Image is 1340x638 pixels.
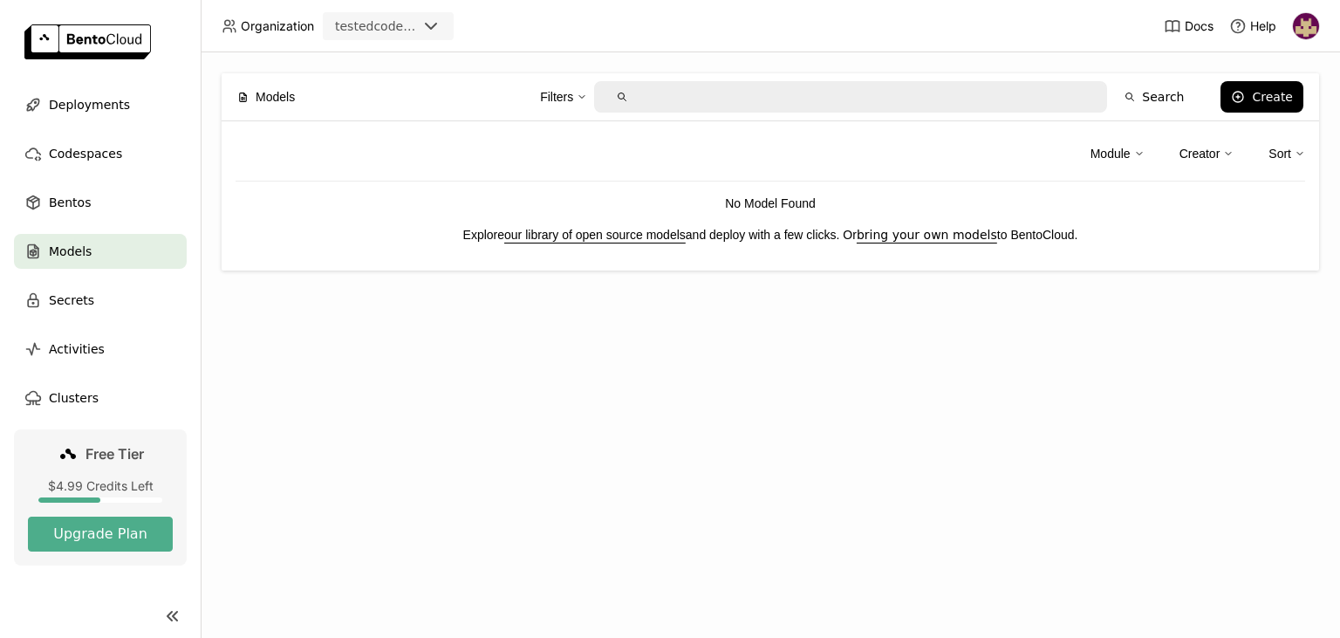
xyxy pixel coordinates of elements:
[1293,13,1319,39] img: Hélio Júnior
[49,339,105,360] span: Activities
[14,234,187,269] a: Models
[504,228,686,242] a: our library of open source models
[14,87,187,122] a: Deployments
[335,17,417,35] div: testedcodeployment
[14,283,187,318] a: Secrets
[857,228,997,242] a: bring your own models
[241,18,314,34] span: Organization
[1252,90,1293,104] div: Create
[14,429,187,566] a: Free Tier$4.99 Credits LeftUpgrade Plan
[85,445,144,463] span: Free Tier
[14,332,187,367] a: Activities
[49,241,92,262] span: Models
[28,517,173,552] button: Upgrade Plan
[1090,144,1131,163] div: Module
[1114,81,1194,113] button: Search
[1090,135,1145,172] div: Module
[49,94,130,115] span: Deployments
[1220,81,1303,113] button: Create
[28,478,173,494] div: $4.99 Credits Left
[236,225,1305,244] p: Explore and deploy with a few clicks. Or to BentoCloud.
[24,24,151,59] img: logo
[256,87,295,106] span: Models
[14,185,187,220] a: Bentos
[540,79,587,115] div: Filters
[236,194,1305,213] p: No Model Found
[49,192,91,213] span: Bentos
[14,136,187,171] a: Codespaces
[1268,144,1291,163] div: Sort
[49,290,94,311] span: Secrets
[1164,17,1214,35] a: Docs
[540,87,573,106] div: Filters
[14,381,187,415] a: Clusters
[1250,18,1276,34] span: Help
[1185,18,1214,34] span: Docs
[49,388,99,408] span: Clusters
[419,18,420,36] input: Selected testedcodeployment.
[1268,135,1305,172] div: Sort
[1179,135,1234,172] div: Creator
[1229,17,1276,35] div: Help
[1179,144,1220,163] div: Creator
[49,143,122,164] span: Codespaces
